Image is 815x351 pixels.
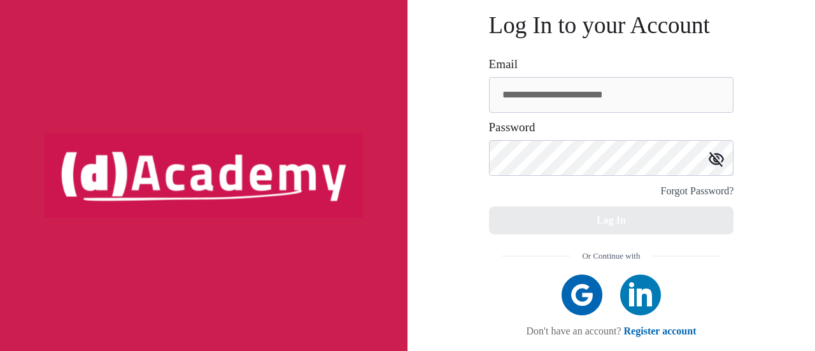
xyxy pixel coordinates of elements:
[582,247,640,265] span: Or Continue with
[709,152,724,167] img: icon
[661,182,734,200] div: Forgot Password?
[562,275,602,315] img: google icon
[502,255,570,257] img: line
[489,206,734,234] button: Log In
[489,58,518,71] label: Email
[45,133,363,217] img: logo
[502,325,721,337] div: Don't have an account?
[597,211,626,229] div: Log In
[489,121,535,134] label: Password
[620,275,661,315] img: linkedIn icon
[652,255,721,257] img: line
[624,326,697,336] a: Register account
[489,15,734,36] h3: Log In to your Account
